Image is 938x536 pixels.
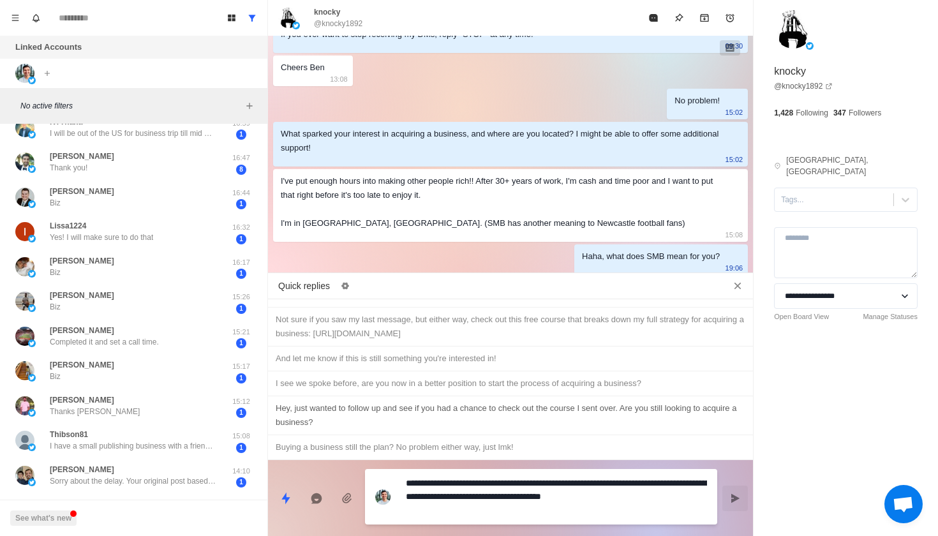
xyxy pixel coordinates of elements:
[40,66,55,81] button: Add account
[26,8,46,28] button: Notifications
[582,249,720,264] div: Haha, what does SMB mean for you?
[50,301,61,313] p: Biz
[774,10,812,48] img: picture
[28,479,36,486] img: picture
[863,311,918,322] a: Manage Statuses
[5,8,26,28] button: Menu
[717,5,743,31] button: Add reminder
[726,228,743,242] p: 15:08
[674,94,720,108] div: No problem!
[50,429,88,440] p: Thibson81
[278,8,299,28] img: picture
[28,165,36,173] img: picture
[236,234,246,244] span: 1
[236,477,246,488] span: 1
[15,41,82,54] p: Linked Accounts
[28,443,36,451] img: picture
[236,130,246,140] span: 1
[50,232,153,243] p: Yes! I will make sure to do that
[28,374,36,382] img: picture
[375,489,391,505] img: picture
[236,408,246,418] span: 1
[726,105,743,119] p: 15:02
[225,257,257,268] p: 16:17
[225,292,257,302] p: 15:26
[278,279,330,293] p: Quick replies
[666,5,692,31] button: Pin
[225,327,257,338] p: 15:21
[242,98,257,114] button: Add filters
[15,431,34,450] img: picture
[15,153,34,172] img: picture
[15,118,34,137] img: picture
[28,304,36,312] img: picture
[50,475,216,487] p: Sorry about the delay. Your original post based on which I responded said something about Nvidia ...
[28,200,36,208] img: picture
[774,64,806,79] p: knocky
[276,352,745,366] div: And let me know if this is still something you're interested in!
[273,486,299,511] button: Quick replies
[50,162,87,174] p: Thank you!
[225,188,257,198] p: 16:44
[276,401,745,429] div: Hey, just wanted to follow up and see if you had a chance to check out the course I sent over. Ar...
[28,339,36,347] img: picture
[225,466,257,477] p: 14:10
[50,498,114,510] p: [PERSON_NAME]
[28,270,36,278] img: picture
[15,257,34,276] img: picture
[28,77,36,84] img: picture
[330,72,348,86] p: 13:08
[774,107,793,119] p: 1,428
[28,409,36,417] img: picture
[50,440,216,452] p: I have a small publishing business with a friend. He has owned a few businesses, but from scratch...
[225,118,257,129] p: 16:59
[225,361,257,372] p: 15:17
[641,5,666,31] button: Mark as read
[276,440,745,454] div: Buying a business still the plan? No problem either way, just lmk!
[20,100,242,112] p: No active filters
[10,510,77,526] button: See what's new
[796,107,828,119] p: Following
[722,486,748,511] button: Send message
[28,131,36,138] img: picture
[726,39,743,53] p: 09:30
[15,466,34,485] img: picture
[50,267,61,278] p: Biz
[15,188,34,207] img: picture
[28,235,36,242] img: picture
[276,376,745,391] div: I see we spoke before, are you now in a better position to start the process of acquiring a busin...
[726,153,743,167] p: 15:02
[50,336,159,348] p: Completed it and set a call time.
[50,406,140,417] p: Thanks [PERSON_NAME]
[15,64,34,83] img: picture
[281,174,720,230] div: I've put enough hours into making other people rich!! After 30+ years of work, I'm cash and time ...
[236,269,246,279] span: 1
[884,485,923,523] a: Open chat
[236,165,246,175] span: 8
[242,8,262,28] button: Show all conversations
[236,199,246,209] span: 1
[281,127,720,155] div: What sparked your interest in acquiring a business, and where are you located? I might be able to...
[833,107,846,119] p: 347
[727,276,748,296] button: Close quick replies
[774,80,833,92] a: @knocky1892
[314,18,362,29] p: @knocky1892
[281,61,325,75] div: Cheers Ben
[50,359,114,371] p: [PERSON_NAME]
[786,154,918,177] p: [GEOGRAPHIC_DATA], [GEOGRAPHIC_DATA]
[335,276,355,296] button: Edit quick replies
[225,153,257,163] p: 16:47
[236,304,246,314] span: 1
[314,6,340,18] p: knocky
[50,128,216,139] p: I will be out of the US for business trip till mid of October. I’ll reach out to you after I come...
[50,255,114,267] p: [PERSON_NAME]
[15,327,34,346] img: picture
[276,313,745,341] div: Not sure if you saw my last message, but either way, check out this free course that breaks down ...
[15,222,34,241] img: picture
[236,443,246,453] span: 1
[50,220,86,232] p: Lissa1224
[726,261,743,275] p: 19:06
[692,5,717,31] button: Archive
[15,361,34,380] img: picture
[849,107,881,119] p: Followers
